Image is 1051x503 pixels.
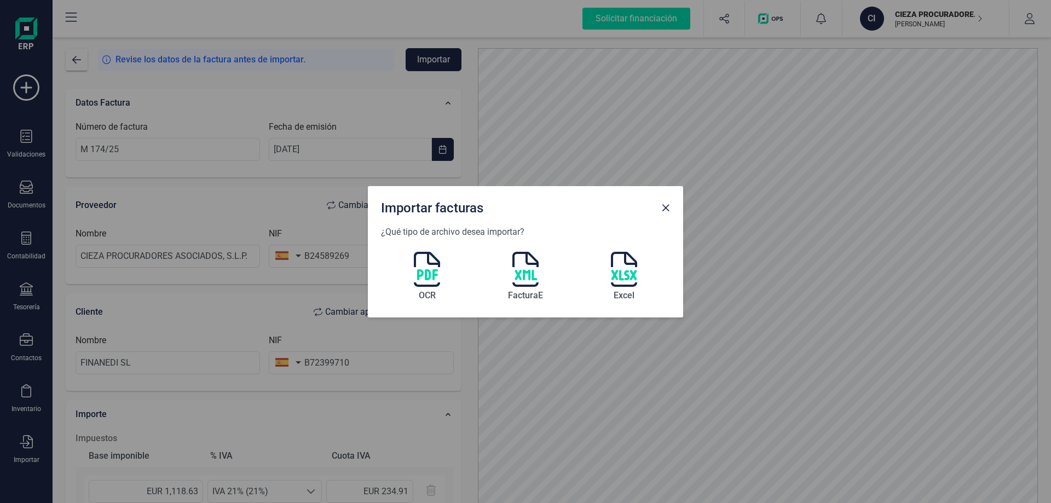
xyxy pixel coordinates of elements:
[419,289,436,302] span: OCR
[611,252,637,287] img: document-icon
[377,195,657,217] div: Importar facturas
[657,199,674,217] button: Close
[614,289,634,302] span: Excel
[381,226,670,239] p: ¿Qué tipo de archivo desea importar?
[508,289,543,302] span: FacturaE
[512,252,539,287] img: document-icon
[414,252,440,287] img: document-icon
